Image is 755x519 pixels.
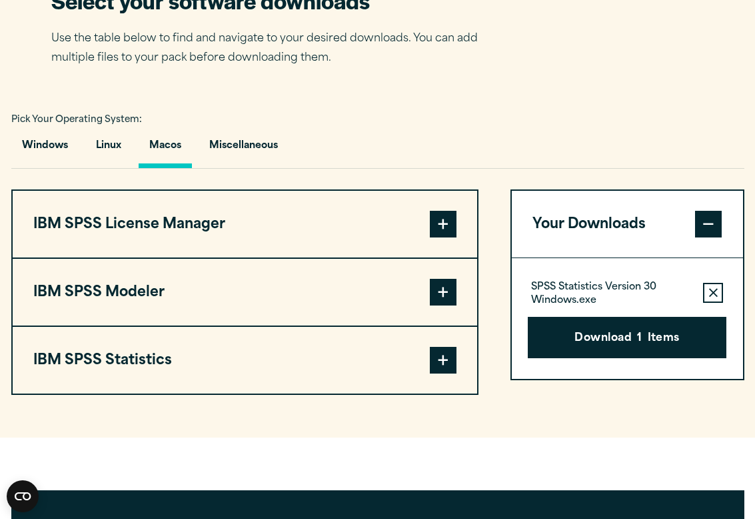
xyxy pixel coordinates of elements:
[199,130,289,168] button: Miscellaneous
[531,281,693,308] p: SPSS Statistics Version 30 Windows.exe
[637,330,642,348] span: 1
[11,115,142,124] span: Pick Your Operating System:
[528,317,727,358] button: Download1Items
[512,191,743,257] button: Your Downloads
[13,259,478,326] button: IBM SPSS Modeler
[7,480,39,512] button: Open CMP widget
[13,191,478,257] button: IBM SPSS License Manager
[13,327,478,394] button: IBM SPSS Statistics
[85,130,132,168] button: Linux
[51,29,498,68] p: Use the table below to find and navigate to your desired downloads. You can add multiple files to...
[512,257,743,379] div: Your Downloads
[11,130,79,168] button: Windows
[139,130,192,168] button: Macos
